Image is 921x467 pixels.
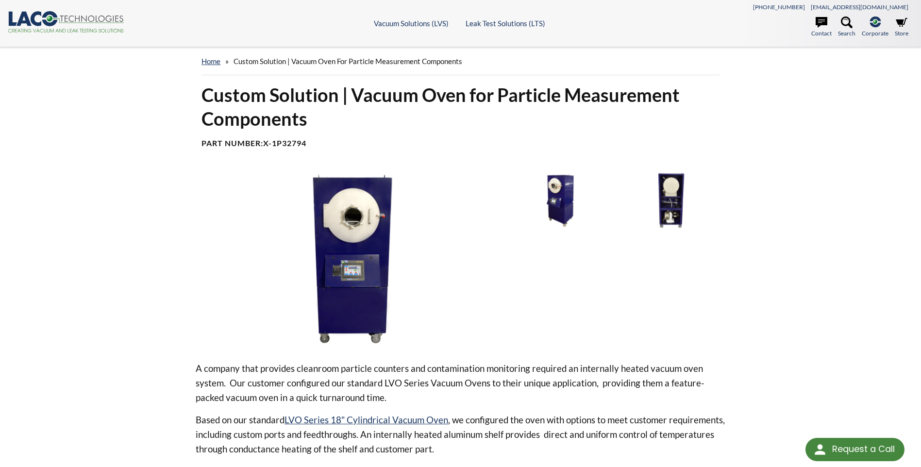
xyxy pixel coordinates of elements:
h1: Custom Solution | Vacuum Oven for Particle Measurement Components [201,83,719,131]
span: Custom Solution | Vacuum Oven for Particle Measurement Components [234,57,462,66]
div: Request a Call [805,438,904,461]
span: Corporate [862,29,888,38]
img: round button [812,442,828,457]
div: » [201,48,719,75]
a: LVO Series 18" Cylindrical Vacuum Oven [285,414,448,425]
p: Based on our standard , we configured the oven with options to meet customer requirements, includ... [196,413,725,456]
a: home [201,57,220,66]
a: Leak Test Solutions (LTS) [466,19,545,28]
img: Rear view, vacuum Oven for particle measuring components, rear view [620,172,720,229]
div: Request a Call [832,438,895,460]
a: Search [838,17,855,38]
p: A company that provides cleanroom particle counters and contamination monitoring required an inte... [196,361,725,405]
img: Vacuum Oven for particle measuring components, front view [196,172,505,346]
a: Contact [811,17,832,38]
a: Store [895,17,908,38]
a: [PHONE_NUMBER] [753,3,805,11]
h4: Part Number: [201,138,719,149]
a: [EMAIL_ADDRESS][DOMAIN_NAME] [811,3,908,11]
a: Vacuum Solutions (LVS) [374,19,449,28]
b: X-1P32794 [263,138,306,148]
img: Vacuum Oven for particle measuring components, angled view [514,172,615,229]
